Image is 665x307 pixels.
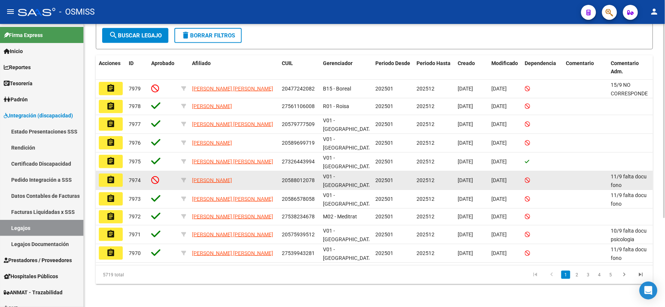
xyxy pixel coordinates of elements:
span: 7977 [129,121,141,127]
li: page 5 [605,268,616,281]
span: [PERSON_NAME] [192,103,232,109]
span: Comentario [566,60,594,66]
span: 202512 [417,140,434,146]
a: go to first page [528,271,543,279]
span: 20589699719 [282,140,315,146]
span: 202512 [417,214,434,219]
span: 7973 [129,196,141,202]
span: CUIL [282,60,293,66]
span: 202501 [375,231,393,237]
datatable-header-cell: Comentario [563,55,608,80]
span: 20588012078 [282,177,315,183]
datatable-header-cell: Gerenciador [320,55,372,80]
span: Periodo Desde [375,60,410,66]
button: Buscar Legajo [102,28,168,43]
span: ANMAT - Trazabilidad [4,288,62,297]
mat-icon: search [109,31,118,40]
a: 1 [561,271,570,279]
a: 5 [606,271,615,279]
span: Gerenciador [323,60,353,66]
div: 5719 total [96,265,206,284]
span: 15/9 NO CORRESPONDE INTERNACION DOMICILIARIA POR MECANISMO DE INTEGRACION. [611,82,649,139]
span: [DATE] [458,159,473,165]
span: 202501 [375,214,393,219]
span: Borrar Filtros [181,32,235,39]
datatable-header-cell: Modificado [488,55,522,80]
span: [DATE] [458,140,473,146]
datatable-header-cell: Periodo Desde [372,55,414,80]
span: 7979 [129,86,141,92]
a: go to last page [634,271,648,279]
span: 11/9 falta docu fono [611,174,647,188]
mat-icon: assignment [106,230,115,239]
span: Periodo Hasta [417,60,451,66]
span: - OSMISS [59,4,95,20]
a: go to next page [617,271,632,279]
span: 11/9 falta docu fono [611,246,647,261]
span: [DATE] [491,250,507,256]
span: Acciones [99,60,121,66]
datatable-header-cell: Afiliado [189,55,279,80]
datatable-header-cell: ID [126,55,148,80]
datatable-header-cell: Comentario Adm. [608,55,653,80]
span: 7974 [129,177,141,183]
span: V01 - [GEOGRAPHIC_DATA] [323,174,373,188]
span: [PERSON_NAME] [192,140,232,146]
span: [DATE] [458,250,473,256]
span: Creado [458,60,475,66]
span: V01 - [GEOGRAPHIC_DATA] [323,136,373,151]
span: 11/9 falta docu fono [611,192,647,207]
span: Hospitales Públicos [4,272,58,280]
span: 7975 [129,159,141,165]
span: V01 - [GEOGRAPHIC_DATA] [323,228,373,242]
span: 27326443994 [282,159,315,165]
span: [DATE] [491,231,507,237]
span: [DATE] [491,159,507,165]
span: 202501 [375,250,393,256]
span: 202512 [417,231,434,237]
span: M02 - Meditrat [323,214,357,219]
li: page 3 [583,268,594,281]
span: 202501 [375,86,393,92]
span: V01 - [GEOGRAPHIC_DATA] [323,192,373,207]
span: Modificado [491,60,518,66]
span: Buscar Legajo [109,32,162,39]
mat-icon: assignment [106,138,115,147]
span: 7976 [129,140,141,146]
span: Afiliado [192,60,211,66]
span: [DATE] [458,196,473,202]
span: [DATE] [491,214,507,219]
mat-icon: assignment [106,157,115,166]
li: page 4 [594,268,605,281]
span: Prestadores / Proveedores [4,256,72,264]
span: Aprobado [151,60,174,66]
span: 7972 [129,214,141,219]
span: 7971 [129,231,141,237]
span: [DATE] [491,86,507,92]
span: 20477242082 [282,86,315,92]
span: 20575939512 [282,231,315,237]
li: page 2 [571,268,583,281]
span: [PERSON_NAME] [PERSON_NAME] [192,159,273,165]
span: 7970 [129,250,141,256]
span: [DATE] [491,103,507,109]
span: R01 - Roisa [323,103,349,109]
span: 202512 [417,196,434,202]
span: [DATE] [491,177,507,183]
datatable-header-cell: Acciones [96,55,126,80]
span: 202501 [375,103,393,109]
span: Tesorería [4,79,33,88]
mat-icon: assignment [106,248,115,257]
datatable-header-cell: Dependencia [522,55,563,80]
span: 202501 [375,159,393,165]
mat-icon: menu [6,7,15,16]
span: [PERSON_NAME] [PERSON_NAME] [192,196,273,202]
span: V01 - [GEOGRAPHIC_DATA] [323,155,373,169]
span: 27561106008 [282,103,315,109]
span: [PERSON_NAME] [PERSON_NAME] [192,121,273,127]
div: Open Intercom Messenger [640,282,658,300]
span: 20586578058 [282,196,315,202]
li: page 1 [560,268,571,281]
span: 202512 [417,250,434,256]
span: 202512 [417,159,434,165]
